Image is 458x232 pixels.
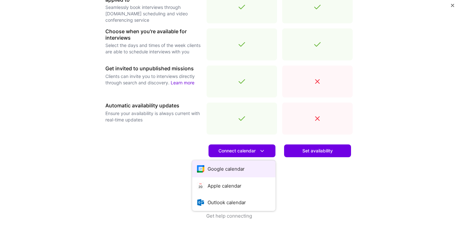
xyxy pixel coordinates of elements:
[197,182,204,189] i: icon AppleCalendar
[171,80,194,85] a: Learn more
[105,110,201,123] p: Ensure your availability is always current with real-time updates
[105,73,201,86] p: Clients can invite you to interviews directly through search and discovery.
[192,177,275,194] button: Apple calendar
[302,148,333,154] span: Set availability
[105,42,201,55] p: Select the days and times of the week clients are able to schedule interviews with you
[192,160,275,177] button: Google calendar
[209,160,275,173] a: Learn more
[105,28,201,41] h3: Choose when you're available for interviews
[209,144,275,157] button: Connect calendar
[451,4,454,11] button: Close
[192,194,275,211] button: Outlook calendar
[105,4,201,23] p: Seamlessly book interviews through [DOMAIN_NAME] scheduling and video conferencing service
[197,165,204,173] i: icon Google
[218,148,266,154] span: Connect calendar
[105,103,201,109] h3: Automatic availability updates
[206,213,252,232] button: Get help connecting
[259,148,266,154] i: icon DownArrowWhite
[105,66,201,72] h3: Get invited to unpublished missions
[284,144,351,157] button: Set availability
[197,199,204,206] i: icon OutlookCalendar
